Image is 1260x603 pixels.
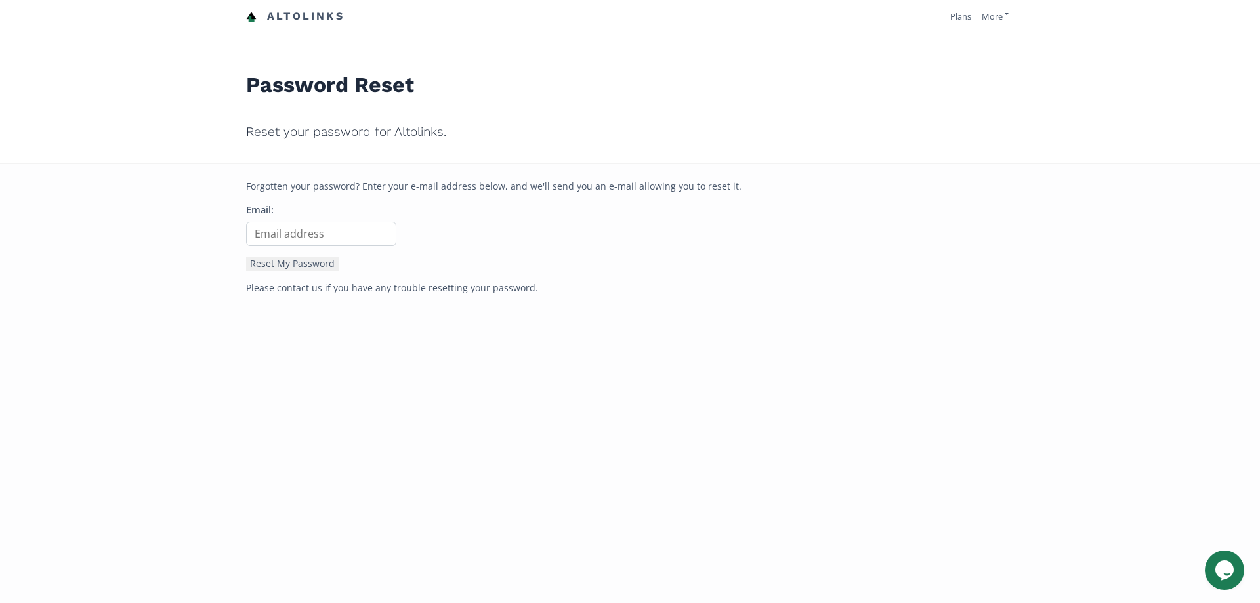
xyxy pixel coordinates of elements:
a: Plans [950,10,971,22]
p: Please contact us if you have any trouble resetting your password. [246,281,1014,295]
button: Reset My Password [246,257,339,271]
a: More [982,10,1009,22]
img: favicon-32x32.png [246,12,257,22]
label: Email: [246,203,274,217]
p: Forgotten your password? Enter your e-mail address below, and we'll send you an e-mail allowing y... [246,180,1014,193]
iframe: chat widget [1205,551,1247,590]
h1: Password Reset [246,43,1014,105]
a: Altolinks [246,6,345,28]
input: Email address [246,222,396,246]
h2: Reset your password for Altolinks. [246,115,1014,148]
